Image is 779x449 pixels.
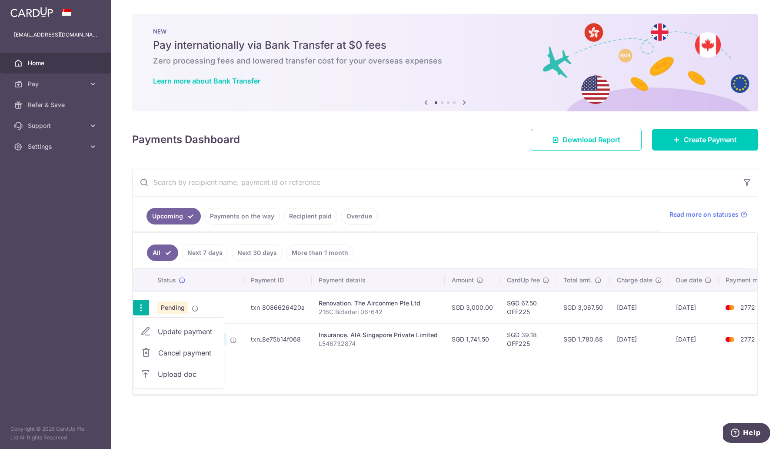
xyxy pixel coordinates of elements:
p: 216C Bidadari 06-642 [319,308,438,316]
span: Due date [676,276,702,285]
img: CardUp [10,7,53,17]
input: Search by recipient name, payment id or reference [133,168,737,196]
span: CardUp fee [507,276,540,285]
a: All [147,245,178,261]
a: Learn more about Bank Transfer [153,77,260,85]
td: txn_8e75b14f068 [244,323,312,355]
h4: Payments Dashboard [132,132,240,147]
p: [EMAIL_ADDRESS][DOMAIN_NAME] [14,30,97,39]
iframe: Opens a widget where you can find more information [723,423,770,445]
span: Pending [157,302,188,314]
a: Upcoming [146,208,201,224]
span: Amount [452,276,474,285]
span: Pay [28,80,85,88]
td: SGD 3,000.00 [445,292,500,323]
td: [DATE] [669,323,719,355]
a: Next 30 days [232,245,283,261]
td: txn_8086626420a [244,292,312,323]
span: 2772 [740,304,755,311]
span: Status [157,276,176,285]
h5: Pay internationally via Bank Transfer at $0 fees [153,38,737,52]
td: [DATE] [669,292,719,323]
h6: Zero processing fees and lowered transfer cost for your overseas expenses [153,56,737,66]
span: Total amt. [563,276,592,285]
td: SGD 67.50 OFF225 [500,292,556,323]
p: NEW [153,28,737,35]
span: Support [28,121,85,130]
p: L546732874 [319,339,438,348]
span: Home [28,59,85,67]
span: Settings [28,142,85,151]
a: More than 1 month [286,245,354,261]
a: Payments on the way [204,208,280,224]
span: Refer & Save [28,101,85,109]
td: SGD 1,741.50 [445,323,500,355]
td: SGD 3,067.50 [556,292,610,323]
img: Bank Card [721,334,739,345]
img: Bank transfer banner [132,14,758,111]
td: SGD 1,780.68 [556,323,610,355]
td: [DATE] [610,323,669,355]
a: Create Payment [652,129,758,151]
span: Create Payment [684,134,737,145]
td: SGD 39.18 OFF225 [500,323,556,355]
th: Payment details [312,269,445,292]
img: Bank Card [721,302,739,313]
a: Overdue [341,208,378,224]
span: 2772 [740,335,755,343]
div: Renovation. The Airconmen Pte Ltd [319,299,438,308]
a: Read more on statuses [669,210,747,219]
span: Charge date [617,276,652,285]
a: Recipient paid [283,208,337,224]
span: Read more on statuses [669,210,739,219]
a: Download Report [531,129,642,151]
th: Payment ID [244,269,312,292]
span: Download Report [563,134,620,145]
a: Next 7 days [182,245,228,261]
div: Insurance. AIA Singapore Private Limited [319,331,438,339]
td: [DATE] [610,292,669,323]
